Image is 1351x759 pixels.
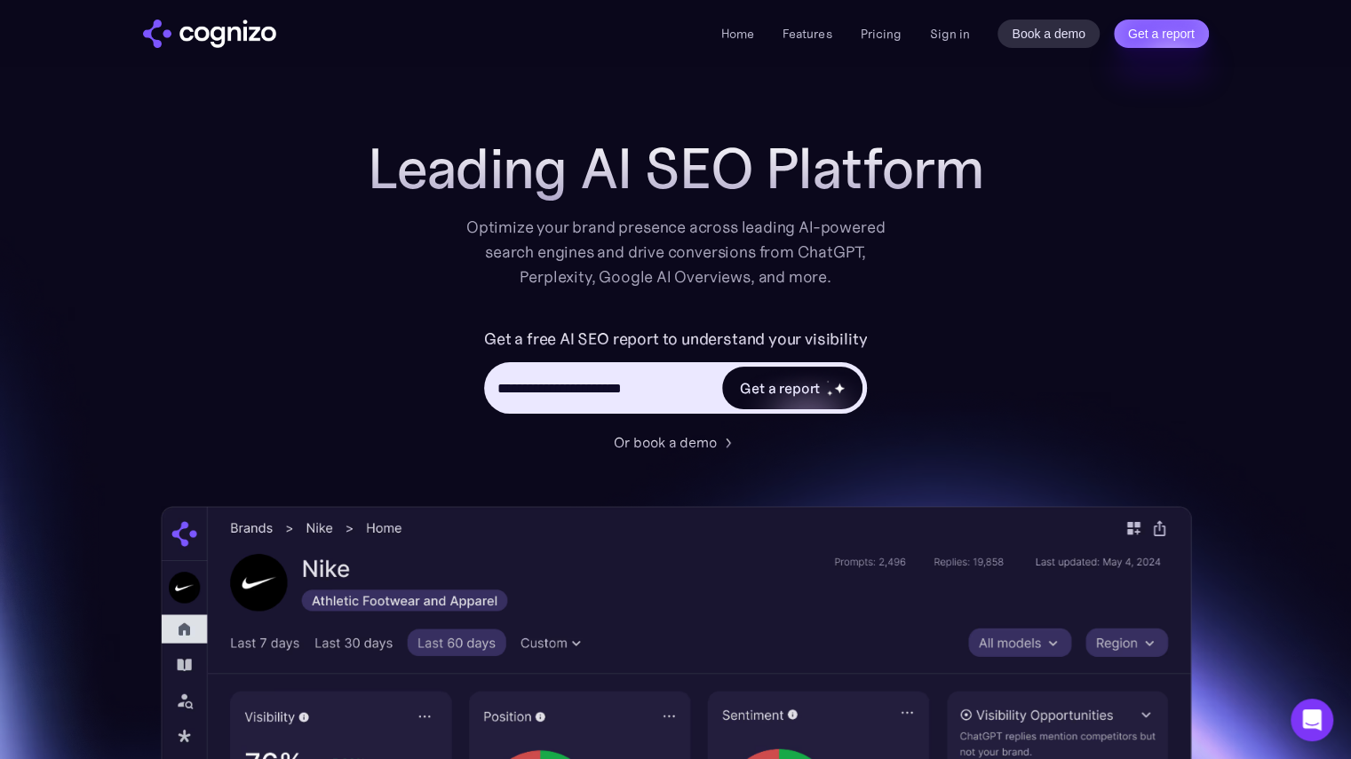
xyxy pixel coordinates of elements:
[721,26,754,42] a: Home
[783,26,831,42] a: Features
[826,381,829,383] img: star
[484,325,867,423] form: Hero URL Input Form
[860,26,901,42] a: Pricing
[1291,699,1333,741] div: Open Intercom Messenger
[457,215,894,289] div: Optimize your brand presence across leading AI-powered search engines and drive conversions from ...
[997,20,1100,48] a: Book a demo
[740,377,820,399] div: Get a report
[929,23,969,44] a: Sign in
[834,382,846,393] img: star
[1114,20,1209,48] a: Get a report
[826,390,832,396] img: star
[484,325,867,353] label: Get a free AI SEO report to understand your visibility
[368,137,984,201] h1: Leading AI SEO Platform
[143,20,276,48] a: home
[143,20,276,48] img: cognizo logo
[614,431,717,453] div: Or book a demo
[614,431,738,453] a: Or book a demo
[720,365,864,411] a: Get a reportstarstarstar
